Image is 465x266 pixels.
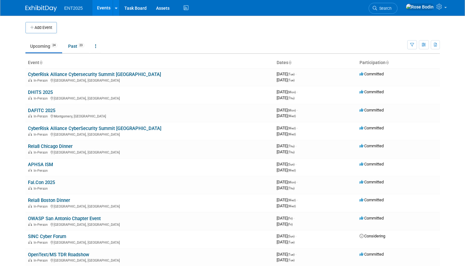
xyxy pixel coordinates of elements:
span: (Wed) [288,127,296,130]
span: Committed [360,90,384,94]
span: [DATE] [277,204,296,208]
span: - [297,126,298,130]
span: In-Person [34,241,50,245]
span: In-Person [34,96,50,100]
span: [DATE] [277,144,296,148]
span: (Wed) [288,114,296,118]
span: (Mon) [288,90,296,94]
span: Committed [360,180,384,184]
img: ExhibitDay [25,5,57,12]
span: In-Person [34,79,50,83]
div: [GEOGRAPHIC_DATA], [GEOGRAPHIC_DATA] [28,149,272,155]
span: - [297,198,298,202]
a: OpenText/MS TDR Roadshow [28,252,89,258]
span: (Thu) [288,150,295,154]
span: In-Person [34,114,50,118]
span: In-Person [34,133,50,137]
span: Committed [360,126,384,130]
span: - [295,72,296,76]
span: (Wed) [288,133,296,136]
span: [DATE] [277,162,296,166]
span: (Fri) [288,217,293,220]
th: Event [25,57,274,68]
a: Search [369,3,397,14]
a: CyberRisk Alliance CyberSecurity Summit [GEOGRAPHIC_DATA] [28,126,161,131]
span: [DATE] [277,149,295,154]
a: DAFITC 2025 [28,108,55,113]
span: 24 [51,43,57,48]
span: [DATE] [277,186,295,190]
span: [DATE] [277,113,296,118]
span: In-Person [34,204,50,209]
span: - [295,162,296,166]
span: - [297,90,298,94]
span: [DATE] [277,90,298,94]
span: [DATE] [277,168,296,172]
div: [GEOGRAPHIC_DATA], [GEOGRAPHIC_DATA] [28,95,272,100]
span: (Thu) [288,144,295,148]
span: Considering [360,234,385,238]
span: [DATE] [277,95,295,100]
span: (Tue) [288,73,295,76]
span: (Tue) [288,79,295,82]
span: Committed [360,144,384,148]
span: In-Person [34,150,50,155]
span: - [295,234,296,238]
span: (Thu) [288,187,295,190]
span: (Wed) [288,198,296,202]
span: Committed [360,198,384,202]
span: [DATE] [277,126,298,130]
span: In-Person [34,169,50,173]
span: - [295,252,296,257]
img: In-Person Event [28,223,32,226]
span: (Tue) [288,241,295,244]
img: In-Person Event [28,241,32,244]
span: [DATE] [277,78,295,82]
img: In-Person Event [28,133,32,136]
span: Search [377,6,392,11]
a: SINC Cyber Forum [28,234,66,239]
span: 23 [78,43,84,48]
span: [DATE] [277,132,296,136]
img: In-Person Event [28,96,32,100]
button: Add Event [25,22,57,33]
img: In-Person Event [28,79,32,82]
span: - [297,108,298,112]
div: Montgomery, [GEOGRAPHIC_DATA] [28,113,272,118]
a: Sort by Event Name [39,60,42,65]
a: Sort by Start Date [288,60,291,65]
span: In-Person [34,258,50,263]
span: [DATE] [277,198,298,202]
span: [DATE] [277,216,295,220]
a: Upcoming24 [25,40,62,52]
a: DHITS 2025 [28,90,53,95]
th: Dates [274,57,357,68]
span: [DATE] [277,180,298,184]
th: Participation [357,57,440,68]
a: Rela8 Boston Dinner [28,198,70,203]
span: [DATE] [277,72,296,76]
span: [DATE] [277,222,293,226]
a: Rela8 Chicago Dinner [28,144,73,149]
span: [DATE] [277,240,295,244]
div: [GEOGRAPHIC_DATA], [GEOGRAPHIC_DATA] [28,222,272,227]
span: [DATE] [277,234,296,238]
span: ENT2025 [64,6,83,11]
a: APHSA ISM [28,162,53,167]
span: (Sun) [288,163,295,166]
span: (Sun) [288,235,295,238]
div: [GEOGRAPHIC_DATA], [GEOGRAPHIC_DATA] [28,204,272,209]
img: In-Person Event [28,187,32,190]
span: (Tue) [288,253,295,256]
span: Committed [360,108,384,112]
span: [DATE] [277,258,295,262]
a: Past23 [63,40,89,52]
a: Fal.Con 2025 [28,180,55,185]
div: [GEOGRAPHIC_DATA], [GEOGRAPHIC_DATA] [28,240,272,245]
span: - [297,180,298,184]
img: In-Person Event [28,258,32,262]
span: Committed [360,216,384,220]
div: [GEOGRAPHIC_DATA], [GEOGRAPHIC_DATA] [28,78,272,83]
span: Committed [360,252,384,257]
img: Rose Bodin [406,3,434,10]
